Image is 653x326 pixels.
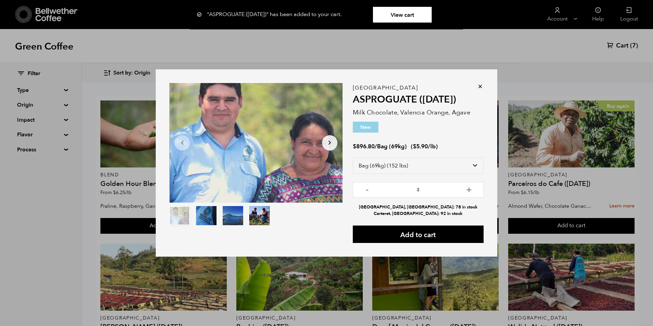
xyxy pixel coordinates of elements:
[353,142,356,150] span: $
[411,142,438,150] span: ( )
[413,142,416,150] span: $
[353,142,375,150] bdi: 896.80
[353,94,484,106] h2: ASPROGUATE ([DATE])
[353,108,484,117] p: Milk Chocolate, Valencia Orange, Agave
[465,186,473,192] button: +
[377,142,407,150] span: Bag (69kg)
[353,204,484,210] li: [GEOGRAPHIC_DATA], [GEOGRAPHIC_DATA]: 78 in stock
[353,226,484,243] button: Add to cart
[363,186,372,192] button: -
[353,122,378,133] p: New
[413,142,428,150] bdi: 5.90
[353,210,484,217] li: Carteret, [GEOGRAPHIC_DATA]: 92 in stock
[428,142,436,150] span: /lb
[375,142,377,150] span: /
